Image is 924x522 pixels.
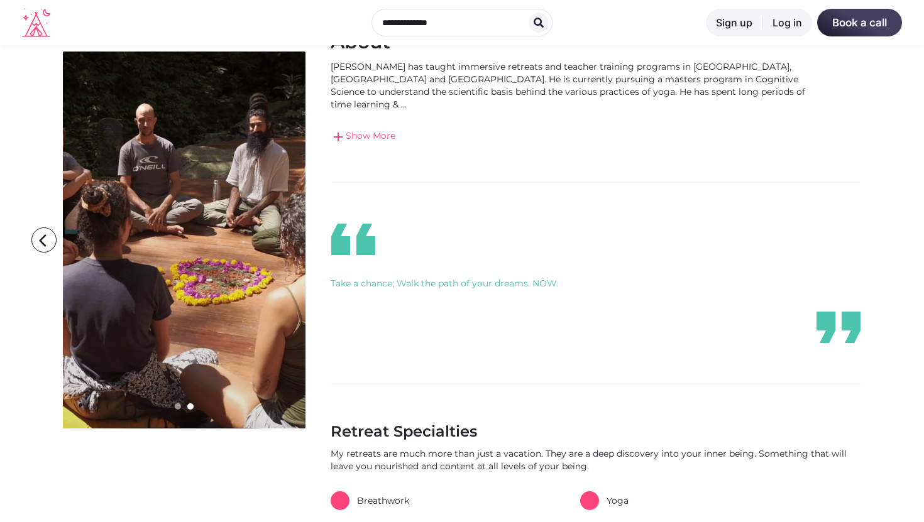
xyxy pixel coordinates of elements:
[817,9,902,36] a: Book a call
[316,220,391,258] i: format_quote
[580,491,629,510] a: Yoga
[331,491,409,510] a: Breathwork
[331,129,346,144] span: add
[331,422,861,441] h3: Retreat Specialties
[34,228,59,253] i: arrow_back_ios
[762,9,812,36] a: Log in
[331,447,861,472] div: My retreats are much more than just a vacation. They are a deep discovery into your inner being. ...
[801,308,876,346] i: format_quote
[331,277,861,290] div: Take a chance; Walk the path of your dreams. NOW.
[331,129,821,144] a: addShow More
[331,60,821,111] div: [PERSON_NAME] has taught immersive retreats and teacher training programs in [GEOGRAPHIC_DATA], [...
[706,9,762,36] a: Sign up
